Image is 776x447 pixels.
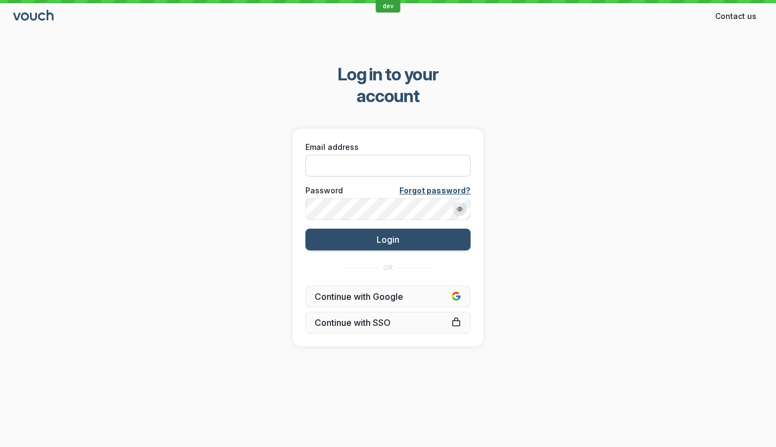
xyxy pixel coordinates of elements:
[13,12,55,21] a: Go to sign in
[399,185,471,196] a: Forgot password?
[383,263,393,272] span: OR
[315,317,461,328] span: Continue with SSO
[305,286,471,307] button: Continue with Google
[305,229,471,250] button: Login
[307,64,470,107] span: Log in to your account
[453,203,466,216] button: Show password
[709,8,763,25] button: Contact us
[315,291,461,302] span: Continue with Google
[377,234,399,245] span: Login
[715,11,756,22] span: Contact us
[305,185,343,196] span: Password
[305,142,359,153] span: Email address
[305,312,471,333] a: Continue with SSO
